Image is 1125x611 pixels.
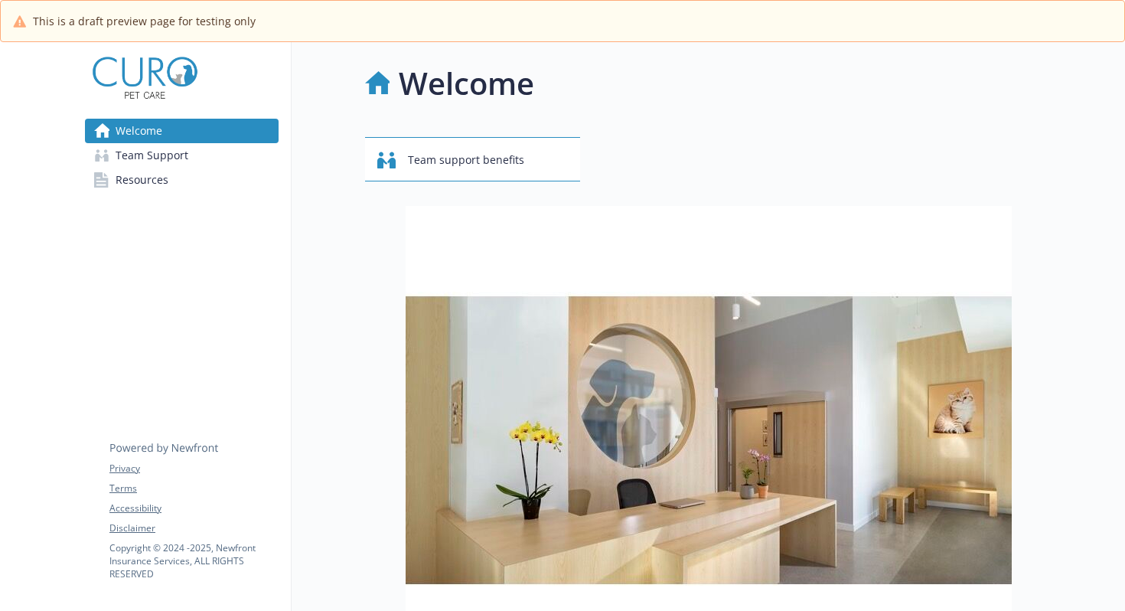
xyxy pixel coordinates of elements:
[85,119,279,143] a: Welcome
[109,462,278,475] a: Privacy
[365,137,580,181] button: Team support benefits
[116,143,188,168] span: Team Support
[116,168,168,192] span: Resources
[109,521,278,535] a: Disclaimer
[116,119,162,143] span: Welcome
[33,13,256,29] span: This is a draft preview page for testing only
[85,143,279,168] a: Team Support
[109,541,278,580] p: Copyright © 2024 - 2025 , Newfront Insurance Services, ALL RIGHTS RESERVED
[85,168,279,192] a: Resources
[109,502,278,515] a: Accessibility
[399,60,534,106] h1: Welcome
[408,145,524,175] span: Team support benefits
[109,482,278,495] a: Terms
